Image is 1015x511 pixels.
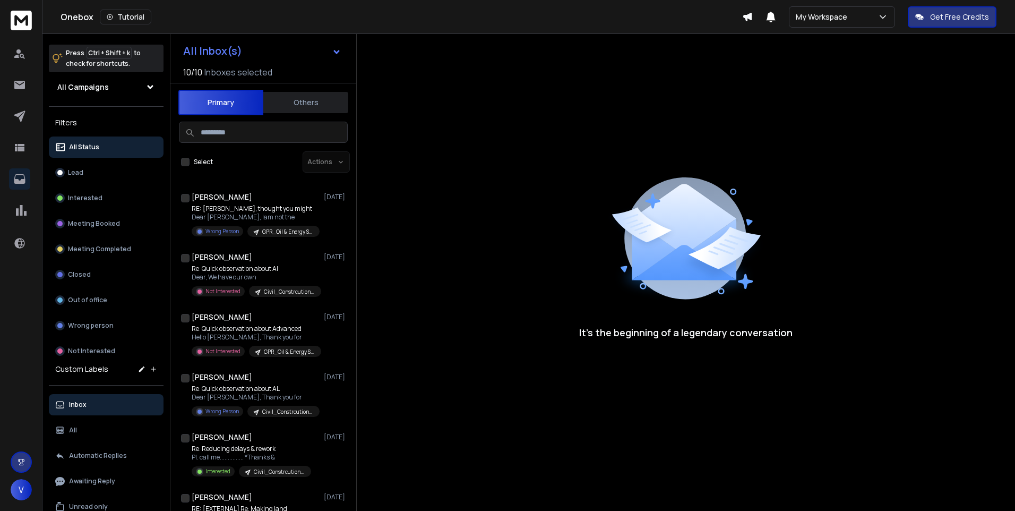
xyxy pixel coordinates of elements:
p: Automatic Replies [69,452,127,460]
p: It’s the beginning of a legendary conversation [579,325,793,340]
p: Not Interested [205,347,240,355]
p: Meeting Booked [68,219,120,228]
p: [DATE] [324,313,348,321]
p: Dear, We have our own [192,273,319,282]
p: Inbox [69,401,87,409]
button: Not Interested [49,340,164,362]
p: Press to check for shortcuts. [66,48,141,69]
button: All Status [49,137,164,158]
button: Wrong person [49,315,164,336]
span: Ctrl + Shift + k [87,47,132,59]
button: V [11,479,32,500]
span: 10 / 10 [183,66,202,79]
p: My Workspace [796,12,851,22]
button: Out of office [49,289,164,311]
button: Meeting Booked [49,213,164,234]
p: Civil_Constrcution_Project_Procurement [262,408,313,416]
h1: [PERSON_NAME] [192,492,252,503]
h1: [PERSON_NAME] [192,312,252,322]
button: Others [263,91,348,114]
p: Interested [205,467,230,475]
h1: [PERSON_NAME] [192,192,252,202]
button: Primary [178,90,263,115]
p: Re: Reducing delays & rework [192,445,311,453]
p: All [69,426,77,435]
p: Civil_Constrcution_Project_Procurement [254,468,305,476]
p: Dear [PERSON_NAME], Iam not the [192,213,319,222]
p: Hello [PERSON_NAME], Thank you for [192,333,319,342]
p: [DATE] [324,433,348,441]
h3: Filters [49,115,164,130]
p: GPR_Oil & Energy Sector_[DATE] [264,348,315,356]
p: [DATE] [324,493,348,501]
button: Automatic Replies [49,445,164,466]
h1: [PERSON_NAME] [192,372,252,382]
p: Not Interested [205,287,240,295]
button: All [49,420,164,441]
p: Interested [68,194,102,202]
button: Meeting Completed [49,239,164,260]
button: Lead [49,162,164,183]
p: Not Interested [68,347,115,355]
h1: [PERSON_NAME] [192,252,252,262]
p: Get Free Credits [930,12,989,22]
h1: All Inbox(s) [183,46,242,56]
p: Meeting Completed [68,245,131,253]
button: All Inbox(s) [175,40,350,62]
h3: Inboxes selected [204,66,272,79]
button: Closed [49,264,164,285]
div: Onebox [61,10,742,24]
button: Inbox [49,394,164,415]
p: Re: Quick observation about Advanced [192,325,319,333]
button: All Campaigns [49,76,164,98]
p: Awaiting Reply [69,477,115,486]
p: [DATE] [324,193,348,201]
p: Wrong Person [205,227,239,235]
p: GPR_Oil & Energy Sector_[DATE] [262,228,313,236]
p: Wrong person [68,321,114,330]
p: Out of office [68,296,107,304]
p: Dear [PERSON_NAME], Thank you for [192,393,319,402]
p: Pl. call me............... *Thanks & [192,453,311,462]
p: Lead [68,168,83,177]
h1: [PERSON_NAME] [192,432,252,442]
p: Civil_Constrcution_Project_Procurement [264,288,315,296]
p: Re: Quick observation about AL [192,385,319,393]
button: Awaiting Reply [49,471,164,492]
p: [DATE] [324,253,348,261]
p: Unread only [69,503,108,511]
p: Wrong Person [205,407,239,415]
p: Closed [68,270,91,279]
h1: All Campaigns [57,82,109,92]
h3: Custom Labels [55,364,108,374]
button: Get Free Credits [908,6,996,28]
button: Tutorial [100,10,151,24]
p: [DATE] [324,373,348,381]
p: Re: Quick observation about Al [192,265,319,273]
button: Interested [49,188,164,209]
p: All Status [69,143,99,151]
label: Select [194,158,213,166]
p: RE: [PERSON_NAME], thought you might [192,205,319,213]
